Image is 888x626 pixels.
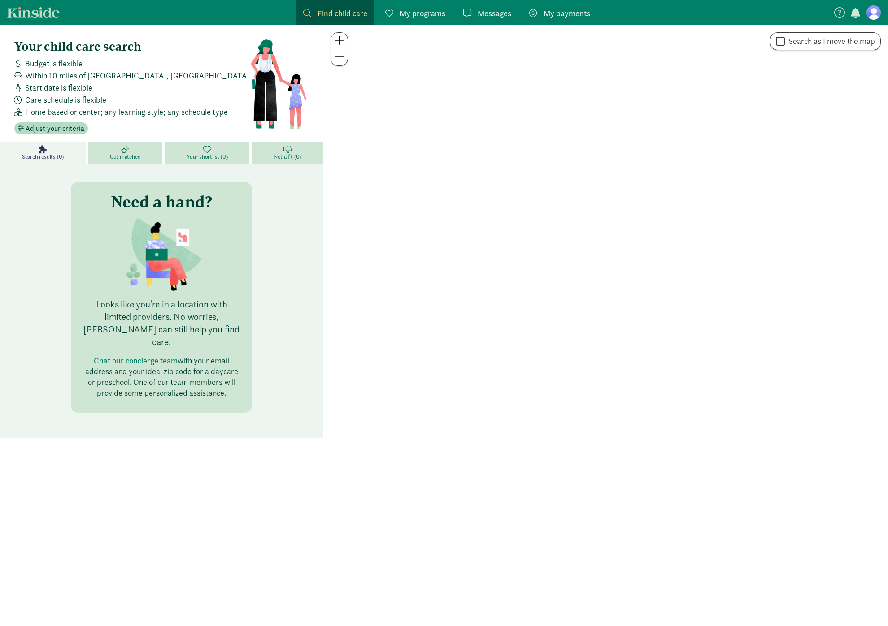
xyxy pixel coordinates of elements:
button: Adjust your criteria [14,122,88,135]
h3: Need a hand? [111,193,212,211]
span: Care schedule is flexible [25,94,106,106]
span: Not a fit (0) [274,153,301,160]
a: Not a fit (0) [252,142,323,164]
span: Find child care [318,7,367,19]
p: with your email address and your ideal zip code for a daycare or preschool. One of our team membe... [82,355,241,398]
label: Search as I move the map [785,36,875,47]
a: Your shortlist (0) [165,142,252,164]
button: Chat our concierge team [94,355,178,366]
span: Search results (0) [22,153,64,160]
p: Looks like you’re in a location with limited providers. No worries, [PERSON_NAME] can still help ... [82,298,241,348]
a: Kinside [7,7,60,18]
span: Budget is flexible [25,57,83,69]
span: Your shortlist (0) [187,153,227,160]
span: Messages [478,7,511,19]
span: Home based or center; any learning style; any schedule type [25,106,228,118]
span: My payments [544,7,590,19]
span: Get matched [110,153,141,160]
a: Get matched [88,142,165,164]
span: Start date is flexible [25,82,92,94]
span: Adjust your criteria [26,123,84,134]
h4: Your child care search [14,39,250,54]
span: Within 10 miles of [GEOGRAPHIC_DATA], [GEOGRAPHIC_DATA] [25,69,249,82]
span: My programs [400,7,445,19]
